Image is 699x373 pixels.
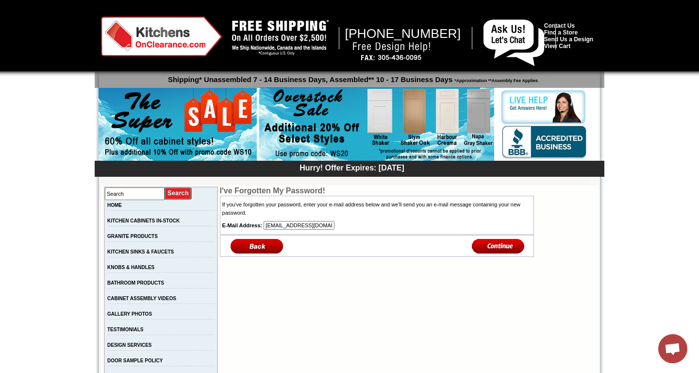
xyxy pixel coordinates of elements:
input: Continue [472,238,525,254]
a: Find a Store [544,29,578,36]
b: E-Mail Address: [222,222,263,228]
span: *Approximation **Assembly Fee Applies [452,76,538,83]
a: Open chat [658,334,687,363]
a: DESIGN SERVICES [107,342,152,348]
span: [PHONE_NUMBER] [345,26,461,41]
td: I've Forgotten My Password! [220,186,533,195]
a: KITCHEN CABINETS IN-STOCK [107,218,180,223]
a: View Cart [544,43,570,50]
a: TESTIMONIALS [107,327,143,332]
a: KITCHEN SINKS & FAUCETS [107,249,174,254]
a: Send Us a Design [544,36,593,43]
a: GRANITE PRODUCTS [107,234,158,239]
img: Kitchens on Clearance Logo [101,17,222,56]
a: DOOR SAMPLE POLICY [107,358,163,363]
a: GALLERY PHOTOS [107,311,152,317]
div: Hurry! Offer Expires: [DATE] [100,162,604,172]
a: CABINET ASSEMBLY VIDEOS [107,296,176,301]
a: KNOBS & HANDLES [107,265,154,270]
a: Contact Us [544,22,575,29]
img: Back [229,237,284,254]
input: Submit [165,187,192,200]
a: BATHROOM PRODUCTS [107,280,164,286]
a: HOME [107,203,122,208]
p: Shipping* Unassembled 7 - 14 Business Days, Assembled** 10 - 17 Business Days [100,71,604,84]
td: If you've forgotten your password, enter your e-mail address below and we'll send you an e-mail m... [221,200,533,218]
